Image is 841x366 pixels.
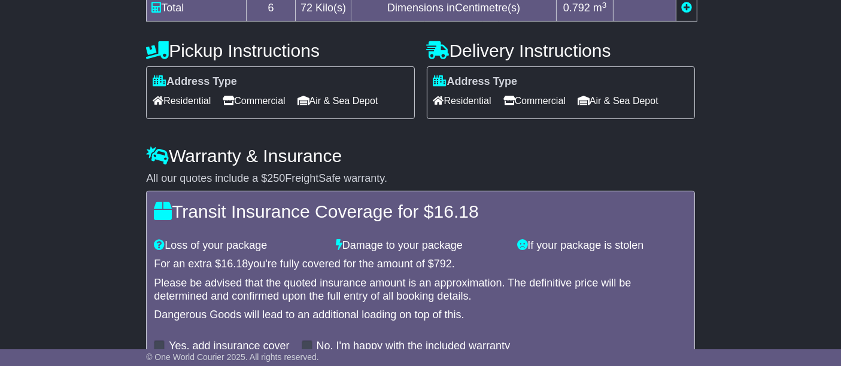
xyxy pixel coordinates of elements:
sup: 3 [602,1,607,10]
span: 0.792 [563,2,590,14]
div: Damage to your package [330,239,512,252]
div: Loss of your package [148,239,330,252]
span: 250 [267,172,285,184]
h4: Transit Insurance Coverage for $ [154,202,687,221]
a: Add new item [681,2,692,14]
span: Air & Sea Depot [297,91,378,110]
label: Address Type [153,75,237,89]
label: No, I'm happy with the included warranty [317,340,511,353]
h4: Delivery Instructions [427,41,695,60]
div: If your package is stolen [511,239,693,252]
span: 16.18 [221,258,248,270]
label: Yes, add insurance cover [169,340,289,353]
h4: Pickup Instructions [146,41,414,60]
span: Commercial [223,91,285,110]
div: Please be advised that the quoted insurance amount is an approximation. The definitive price will... [154,277,687,303]
span: 16.18 [434,202,479,221]
label: Address Type [433,75,518,89]
div: For an extra $ you're fully covered for the amount of $ . [154,258,687,271]
span: Residential [433,91,491,110]
span: Commercial [503,91,566,110]
h4: Warranty & Insurance [146,146,695,166]
span: Air & Sea Depot [578,91,658,110]
span: m [593,2,607,14]
span: 792 [434,258,452,270]
span: © One World Courier 2025. All rights reserved. [146,352,319,362]
span: 72 [300,2,312,14]
div: Dangerous Goods will lead to an additional loading on top of this. [154,309,687,322]
span: Residential [153,91,211,110]
div: All our quotes include a $ FreightSafe warranty. [146,172,695,185]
